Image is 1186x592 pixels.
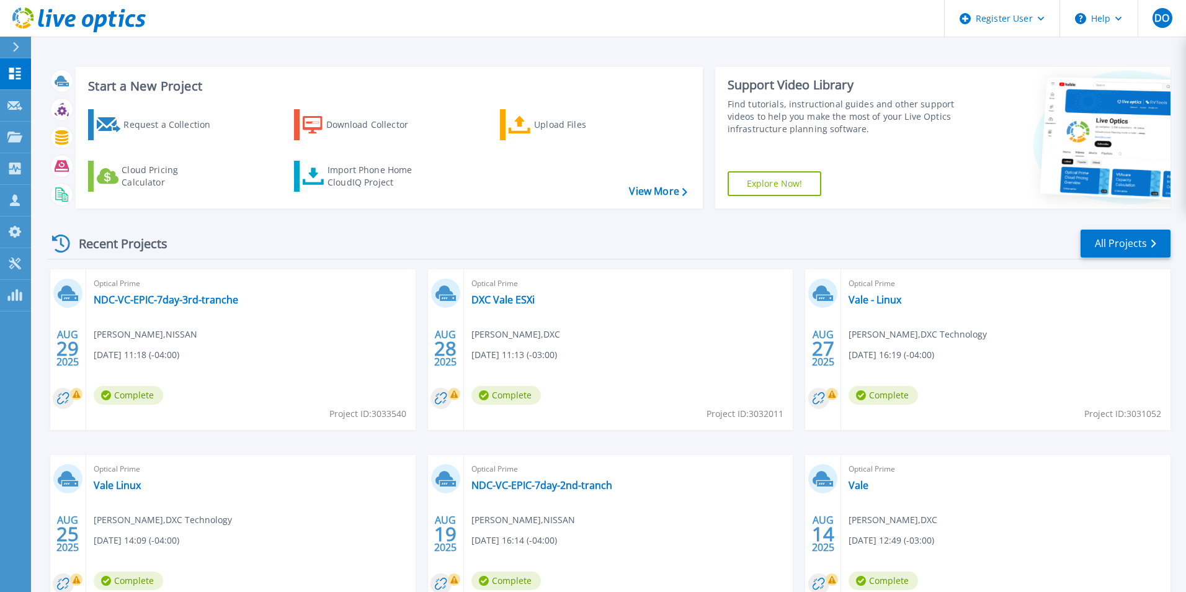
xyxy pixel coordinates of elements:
span: Optical Prime [471,277,786,290]
span: [PERSON_NAME] , DXC Technology [94,513,232,527]
span: [PERSON_NAME] , NISSAN [471,513,575,527]
span: Complete [849,386,918,405]
a: DXC Vale ESXi [471,294,535,306]
a: Request a Collection [88,109,226,140]
span: 27 [812,343,834,354]
span: Optical Prime [94,462,408,476]
span: [DATE] 14:09 (-04:00) [94,534,179,547]
span: Project ID: 3031052 [1084,407,1161,421]
a: Vale [849,479,868,491]
a: All Projects [1081,230,1170,258]
span: Complete [94,572,163,590]
span: Complete [471,572,541,590]
div: Request a Collection [123,112,223,137]
span: [PERSON_NAME] , NISSAN [94,328,197,341]
span: [DATE] 16:19 (-04:00) [849,348,934,362]
span: 28 [434,343,457,354]
div: AUG 2025 [811,511,835,557]
div: AUG 2025 [56,326,79,371]
span: [PERSON_NAME] , DXC [471,328,560,341]
div: Recent Projects [48,228,184,259]
span: DO [1154,13,1169,23]
span: [PERSON_NAME] , DXC [849,513,937,527]
div: Find tutorials, instructional guides and other support videos to help you make the most of your L... [728,98,960,135]
span: [DATE] 12:49 (-03:00) [849,534,934,547]
a: Explore Now! [728,171,822,196]
span: Complete [94,386,163,405]
a: Vale Linux [94,479,141,491]
span: 29 [56,343,79,354]
span: Complete [471,386,541,405]
div: AUG 2025 [811,326,835,371]
div: Cloud Pricing Calculator [122,164,221,189]
span: [PERSON_NAME] , DXC Technology [849,328,987,341]
div: AUG 2025 [434,326,457,371]
span: Optical Prime [849,277,1163,290]
span: 14 [812,529,834,539]
span: Optical Prime [94,277,408,290]
span: Project ID: 3032011 [707,407,783,421]
div: Import Phone Home CloudIQ Project [328,164,424,189]
span: 25 [56,529,79,539]
a: NDC-VC-EPIC-7day-3rd-tranche [94,294,238,306]
a: Cloud Pricing Calculator [88,161,226,192]
span: [DATE] 11:18 (-04:00) [94,348,179,362]
a: Vale - Linux [849,294,901,306]
h3: Start a New Project [88,79,687,93]
span: [DATE] 16:14 (-04:00) [471,534,557,547]
span: Complete [849,572,918,590]
span: Optical Prime [849,462,1163,476]
div: Download Collector [326,112,426,137]
div: Support Video Library [728,77,960,93]
a: NDC-VC-EPIC-7day-2nd-tranch [471,479,612,491]
span: Optical Prime [471,462,786,476]
span: [DATE] 11:13 (-03:00) [471,348,557,362]
a: Download Collector [294,109,432,140]
span: Project ID: 3033540 [329,407,406,421]
div: Upload Files [534,112,633,137]
div: AUG 2025 [434,511,457,557]
div: AUG 2025 [56,511,79,557]
a: View More [629,186,687,197]
a: Upload Files [500,109,638,140]
span: 19 [434,529,457,539]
